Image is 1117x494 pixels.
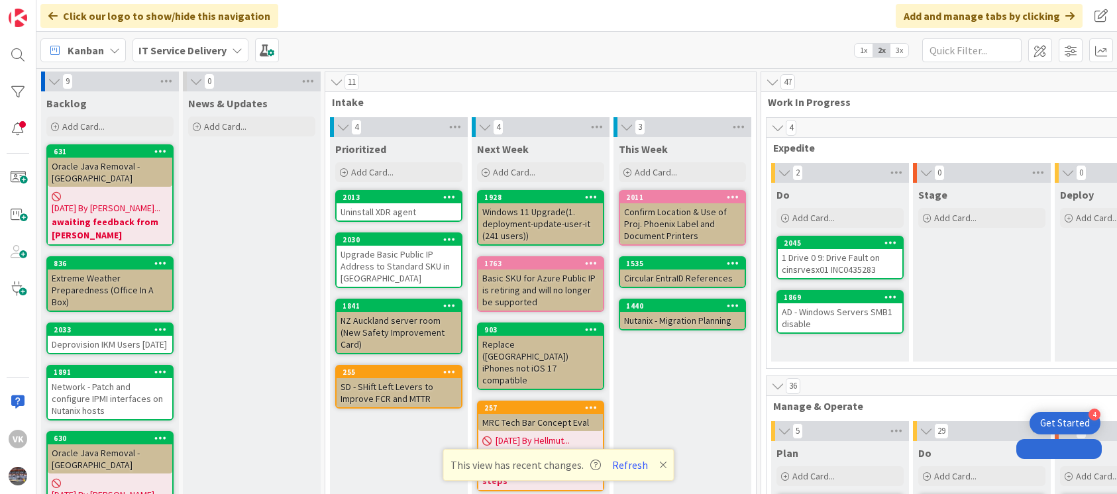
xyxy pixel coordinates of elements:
div: 2030Upgrade Basic Public IP Address to Standard SKU in [GEOGRAPHIC_DATA] [337,234,461,287]
span: 29 [934,423,949,439]
span: 4 [493,119,504,135]
div: Confirm Location & Use of Proj. Phoenix Label and Document Printers [620,203,745,244]
div: NZ Auckland server room (New Safety Improvement Card) [337,312,461,353]
div: 2030 [343,235,461,244]
a: 1440Nutanix - Migration Planning [619,299,746,330]
div: 1928 [484,193,603,202]
div: 1535 [626,259,745,268]
div: Network - Patch and configure IPMI interfaces on Nutanix hosts [48,378,172,419]
div: 630 [54,434,172,443]
div: Circular EntraID References [620,270,745,287]
div: 631Oracle Java Removal - [GEOGRAPHIC_DATA] [48,146,172,187]
a: 903Replace ([GEOGRAPHIC_DATA]) iPhones not iOS 17 compatible [477,322,604,390]
span: 11 [345,74,359,90]
div: 1891Network - Patch and configure IPMI interfaces on Nutanix hosts [48,366,172,419]
span: 47 [780,74,795,90]
span: 36 [786,378,800,394]
span: 5 [792,423,803,439]
div: Basic SKU for Azure Public IP is retiring and will no longer be supported [478,270,603,311]
a: 631Oracle Java Removal - [GEOGRAPHIC_DATA][DATE] By [PERSON_NAME]...awaiting feedback from [PERSO... [46,144,174,246]
div: 4 [1089,409,1100,420]
span: Deploy [1060,188,1094,201]
div: Uninstall XDR agent [337,203,461,221]
a: 257MRC Tech Bar Concept Eval[DATE] By Hellmut...MRC to provide feedback before scheduling next steps [477,401,604,491]
div: 257 [478,402,603,414]
span: Add Card... [62,121,105,132]
span: [DATE] By Hellmut... [496,434,570,448]
div: 2033 [54,325,172,334]
span: Add Card... [351,166,394,178]
div: 255SD - SHift Left Levers to Improve FCR and MTTR [337,366,461,407]
div: Windows 11 Upgrade(1. deployment-update-user-it (241 users)) [478,203,603,244]
div: 2013 [337,191,461,203]
div: MRC Tech Bar Concept Eval [478,414,603,431]
img: Visit kanbanzone.com [9,9,27,27]
span: Add Card... [792,470,835,482]
span: 3 [635,119,645,135]
div: 836 [54,259,172,268]
div: 257 [484,403,603,413]
span: Stage [918,188,947,201]
span: Add Card... [204,121,246,132]
div: 1763Basic SKU for Azure Public IP is retiring and will no longer be supported [478,258,603,311]
div: 1928Windows 11 Upgrade(1. deployment-update-user-it (241 users)) [478,191,603,244]
span: News & Updates [188,97,268,110]
span: 2x [873,44,890,57]
a: 2033Deprovision IKM Users [DATE] [46,322,174,354]
a: 2030Upgrade Basic Public IP Address to Standard SKU in [GEOGRAPHIC_DATA] [335,232,462,288]
div: 903 [484,325,603,334]
span: Add Card... [934,212,977,224]
span: Add Card... [635,166,677,178]
span: [DATE] By [PERSON_NAME]... [52,201,160,215]
a: 255SD - SHift Left Levers to Improve FCR and MTTR [335,365,462,409]
div: 1869 [778,291,902,303]
div: 2033 [48,324,172,336]
div: 1763 [484,259,603,268]
div: 903Replace ([GEOGRAPHIC_DATA]) iPhones not iOS 17 compatible [478,324,603,389]
span: Prioritized [335,142,386,156]
div: 2013 [343,193,461,202]
span: Add Card... [934,470,977,482]
div: 1891 [54,368,172,377]
a: 2013Uninstall XDR agent [335,190,462,222]
span: 4 [786,120,796,136]
div: 2045 [778,237,902,249]
div: 1869AD - Windows Servers SMB1 disable [778,291,902,332]
span: This view has recent changes. [451,457,601,473]
img: avatar [9,467,27,485]
div: Replace ([GEOGRAPHIC_DATA]) iPhones not iOS 17 compatible [478,336,603,389]
div: Deprovision IKM Users [DATE] [48,336,172,353]
span: 0 [934,165,945,181]
div: Open Get Started checklist, remaining modules: 4 [1030,412,1100,434]
div: 255 [337,366,461,378]
div: 1 Drive 0 9: Drive Fault on cinsrvesx01 INC0435283 [778,249,902,278]
a: 1841NZ Auckland server room (New Safety Improvement Card) [335,299,462,354]
div: 1841 [337,300,461,312]
span: 9 [62,74,73,89]
div: AD - Windows Servers SMB1 disable [778,303,902,332]
div: Oracle Java Removal - [GEOGRAPHIC_DATA] [48,444,172,473]
span: Add Card... [792,212,835,224]
span: Plan [776,446,798,460]
button: Refresh [608,456,653,473]
b: awaiting feedback from [PERSON_NAME] [52,215,168,242]
span: 0 [1076,165,1087,181]
span: This Week [619,142,668,156]
b: MRC to provide feedback before scheduling next steps [482,448,599,487]
div: 836Extreme Weather Preparedness (Office In A Box) [48,258,172,311]
a: 1928Windows 11 Upgrade(1. deployment-update-user-it (241 users)) [477,190,604,246]
input: Quick Filter... [922,38,1022,62]
b: IT Service Delivery [138,44,227,57]
a: 1763Basic SKU for Azure Public IP is retiring and will no longer be supported [477,256,604,312]
a: 2011Confirm Location & Use of Proj. Phoenix Label and Document Printers [619,190,746,246]
div: 2033Deprovision IKM Users [DATE] [48,324,172,353]
div: 631 [54,147,172,156]
span: Next Week [477,142,529,156]
a: 1891Network - Patch and configure IPMI interfaces on Nutanix hosts [46,365,174,420]
div: 2030 [337,234,461,246]
div: 255 [343,368,461,377]
span: Do [776,188,790,201]
span: Intake [332,95,739,109]
div: 1891 [48,366,172,378]
span: 4 [351,119,362,135]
